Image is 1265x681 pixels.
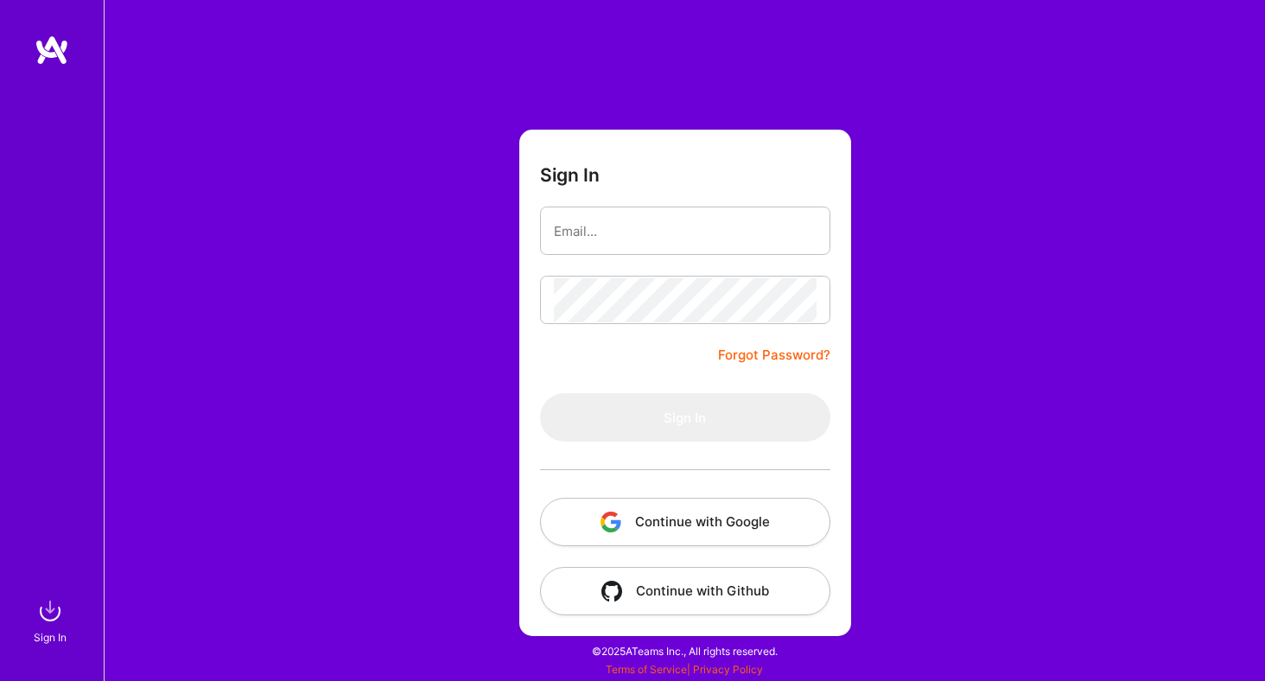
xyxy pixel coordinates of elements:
[540,164,600,186] h3: Sign In
[601,581,622,601] img: icon
[540,498,830,546] button: Continue with Google
[693,663,763,676] a: Privacy Policy
[36,594,67,646] a: sign inSign In
[606,663,763,676] span: |
[34,628,67,646] div: Sign In
[554,209,817,253] input: Email...
[104,629,1265,672] div: © 2025 ATeams Inc., All rights reserved.
[35,35,69,66] img: logo
[718,345,830,366] a: Forgot Password?
[540,393,830,442] button: Sign In
[540,567,830,615] button: Continue with Github
[606,663,687,676] a: Terms of Service
[601,512,621,532] img: icon
[33,594,67,628] img: sign in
